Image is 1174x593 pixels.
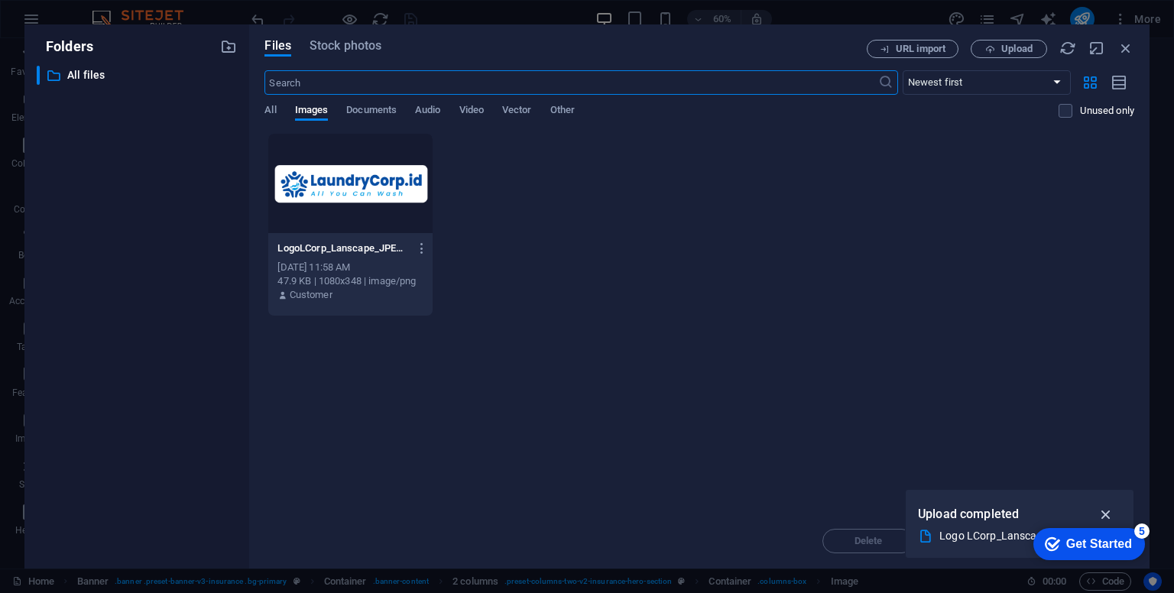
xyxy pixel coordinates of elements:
button: URL import [867,40,958,58]
span: All [264,101,276,122]
div: Get Started [45,17,111,31]
i: Reload [1059,40,1076,57]
p: Upload completed [918,504,1019,524]
div: 5 [113,3,128,18]
input: Search [264,70,877,95]
div: 47.9 KB | 1080x348 | image/png [277,274,423,288]
span: Video [459,101,484,122]
span: Vector [502,101,532,122]
span: Upload [1001,44,1033,53]
span: Stock photos [310,37,381,55]
span: Files [264,37,291,55]
div: Logo LCorp_Lanscape_JPEG.png [939,527,1088,545]
i: Close [1117,40,1134,57]
span: Images [295,101,329,122]
div: Get Started 5 items remaining, 0% complete [12,8,124,40]
span: Audio [415,101,440,122]
span: URL import [896,44,945,53]
p: LogoLCorp_Lanscape_JPEG-wjOIo04mhYFG8NmVHwyMag.png [277,241,409,255]
p: Folders [37,37,93,57]
p: All files [67,66,209,84]
span: Other [550,101,575,122]
button: Upload [971,40,1047,58]
i: Minimize [1088,40,1105,57]
p: Customer [290,288,332,302]
p: Displays only files that are not in use on the website. Files added during this session can still... [1080,104,1134,118]
span: Documents [346,101,397,122]
div: [DATE] 11:58 AM [277,261,423,274]
div: ​ [37,66,40,85]
i: Create new folder [220,38,237,55]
